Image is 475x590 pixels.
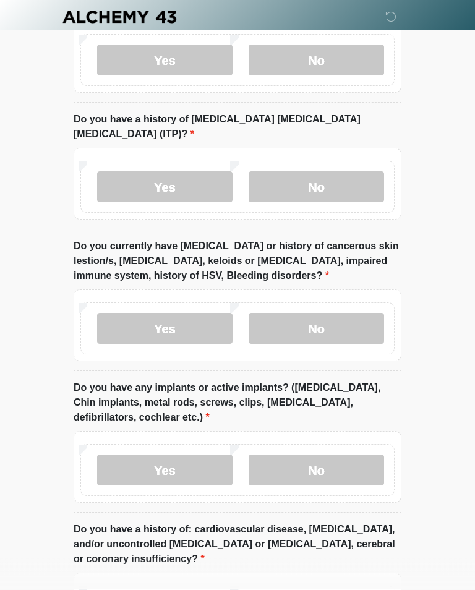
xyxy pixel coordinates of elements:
[97,45,233,76] label: Yes
[74,523,401,567] label: Do you have a history of: cardiovascular disease, [MEDICAL_DATA], and/or uncontrolled [MEDICAL_DA...
[97,172,233,203] label: Yes
[249,314,384,344] label: No
[61,9,178,25] img: Alchemy 43 Logo
[74,239,401,284] label: Do you currently have [MEDICAL_DATA] or history of cancerous skin lestion/s, [MEDICAL_DATA], kelo...
[97,455,233,486] label: Yes
[74,113,401,142] label: Do you have a history of [MEDICAL_DATA] [MEDICAL_DATA] [MEDICAL_DATA] (ITP)?
[74,381,401,425] label: Do you have any implants or active implants? ([MEDICAL_DATA], Chin implants, metal rods, screws, ...
[97,314,233,344] label: Yes
[249,455,384,486] label: No
[249,172,384,203] label: No
[249,45,384,76] label: No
